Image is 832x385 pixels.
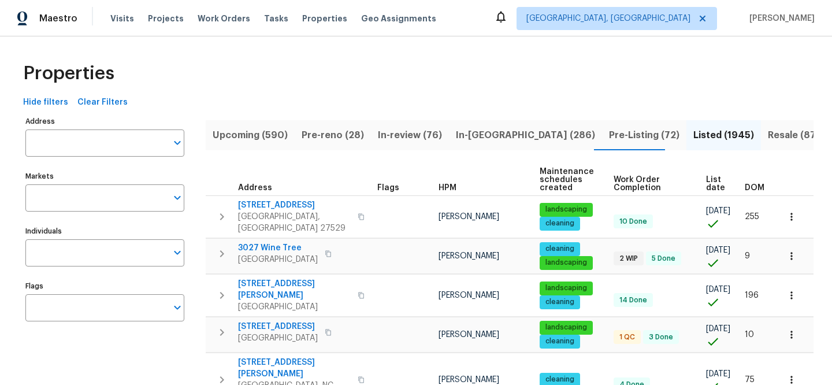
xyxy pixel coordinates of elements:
span: [DATE] [706,207,730,215]
button: Clear Filters [73,92,132,113]
span: Pre-Listing (72) [609,127,679,143]
span: Resale (879) [768,127,826,143]
span: 5 Done [647,254,680,264]
span: [STREET_ADDRESS][PERSON_NAME] [238,278,351,301]
span: In-[GEOGRAPHIC_DATA] (286) [456,127,595,143]
span: 9 [745,252,750,260]
label: Markets [25,173,184,180]
span: 196 [745,291,759,299]
label: Individuals [25,228,184,235]
span: Address [238,184,272,192]
span: 1 QC [615,332,640,342]
span: cleaning [541,297,579,307]
label: Address [25,118,184,125]
span: 14 Done [615,295,652,305]
span: Flags [377,184,399,192]
span: Work Orders [198,13,250,24]
span: cleaning [541,336,579,346]
span: [PERSON_NAME] [439,291,499,299]
span: landscaping [541,258,592,268]
span: [GEOGRAPHIC_DATA] [238,301,351,313]
span: Maestro [39,13,77,24]
span: cleaning [541,244,579,254]
button: Open [169,190,185,206]
button: Open [169,299,185,316]
span: [GEOGRAPHIC_DATA] [238,332,318,344]
span: [PERSON_NAME] [439,376,499,384]
span: List date [706,176,725,192]
span: [PERSON_NAME] [439,252,499,260]
span: 10 [745,331,754,339]
span: Visits [110,13,134,24]
span: 3 Done [644,332,678,342]
span: Projects [148,13,184,24]
button: Hide filters [18,92,73,113]
span: Properties [302,13,347,24]
span: Clear Filters [77,95,128,110]
span: [GEOGRAPHIC_DATA], [GEOGRAPHIC_DATA] 27529 [238,211,351,234]
span: DOM [745,184,764,192]
span: Hide filters [23,95,68,110]
span: landscaping [541,205,592,214]
span: [STREET_ADDRESS] [238,321,318,332]
button: Open [169,245,185,261]
span: [DATE] [706,246,730,254]
span: Geo Assignments [361,13,436,24]
span: [DATE] [706,286,730,294]
span: [GEOGRAPHIC_DATA], [GEOGRAPHIC_DATA] [526,13,690,24]
span: In-review (76) [378,127,442,143]
span: landscaping [541,283,592,293]
span: [PERSON_NAME] [439,331,499,339]
span: HPM [439,184,456,192]
span: [STREET_ADDRESS][PERSON_NAME] [238,357,351,380]
span: 75 [745,376,755,384]
span: 3027 Wine Tree [238,242,318,254]
span: Listed (1945) [693,127,754,143]
span: [PERSON_NAME] [439,213,499,221]
span: Work Order Completion [614,176,686,192]
button: Open [169,135,185,151]
span: Pre-reno (28) [302,127,364,143]
span: Upcoming (590) [213,127,288,143]
span: 255 [745,213,759,221]
label: Flags [25,283,184,290]
span: cleaning [541,375,579,384]
span: [STREET_ADDRESS] [238,199,351,211]
span: [GEOGRAPHIC_DATA] [238,254,318,265]
span: [DATE] [706,325,730,333]
span: Properties [23,68,114,79]
span: 2 WIP [615,254,642,264]
span: Maintenance schedules created [540,168,594,192]
span: [DATE] [706,370,730,378]
span: landscaping [541,323,592,332]
span: 10 Done [615,217,652,227]
span: Tasks [264,14,288,23]
span: [PERSON_NAME] [745,13,815,24]
span: cleaning [541,219,579,228]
